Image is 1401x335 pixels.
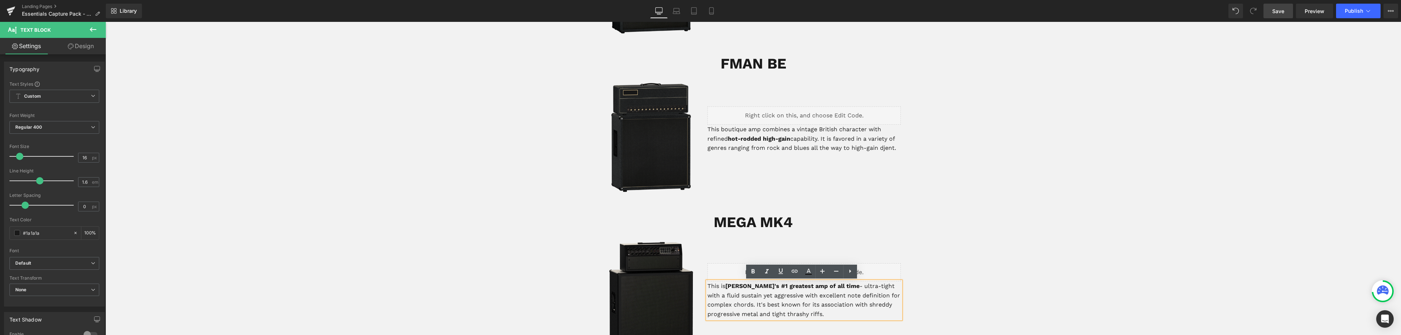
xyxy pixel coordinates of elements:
[9,217,99,222] div: Text Color
[54,38,107,54] a: Design
[92,155,98,160] span: px
[1345,8,1363,14] span: Publish
[20,27,51,33] span: Text Block
[703,4,720,18] a: Mobile
[622,113,685,120] strong: hot-rodded high-gain
[106,4,142,18] a: New Library
[1228,4,1243,18] button: Undo
[1383,4,1398,18] button: More
[15,287,27,292] b: None
[650,4,668,18] a: Desktop
[615,33,681,50] b: FMAN BE
[92,180,98,184] span: em
[9,193,99,198] div: Letter Spacing
[1272,7,1284,15] span: Save
[1305,7,1324,15] span: Preview
[9,312,42,323] div: Text Shadow
[685,4,703,18] a: Tablet
[602,103,795,131] p: This boutique amp combines a vintage British character with refined capability. It is favored in ...
[1376,310,1394,328] div: Open Intercom Messenger
[9,168,99,174] div: Line Height
[92,204,98,209] span: px
[9,62,39,72] div: Typography
[1246,4,1261,18] button: Redo
[81,227,99,239] div: %
[9,113,99,118] div: Font Weight
[120,8,137,14] span: Library
[9,144,99,149] div: Font Size
[9,276,99,281] div: Text Transform
[9,81,99,87] div: Text Styles
[602,260,795,297] p: This is - ultra-tight with a fluid sustain yet aggressive with excellent note definition for comp...
[22,11,92,17] span: Essentials Capture Pack - ML Sound Lab
[608,192,687,209] b: MEGA MK4
[1296,4,1333,18] a: Preview
[1336,4,1381,18] button: Publish
[620,261,754,268] strong: [PERSON_NAME]'s #1 greatest amp of all time
[22,4,106,9] a: Landing Pages
[15,124,42,130] b: Regular 400
[668,4,685,18] a: Laptop
[15,260,31,266] i: Default
[23,229,70,237] input: Color
[24,93,41,100] b: Custom
[9,248,99,253] div: Font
